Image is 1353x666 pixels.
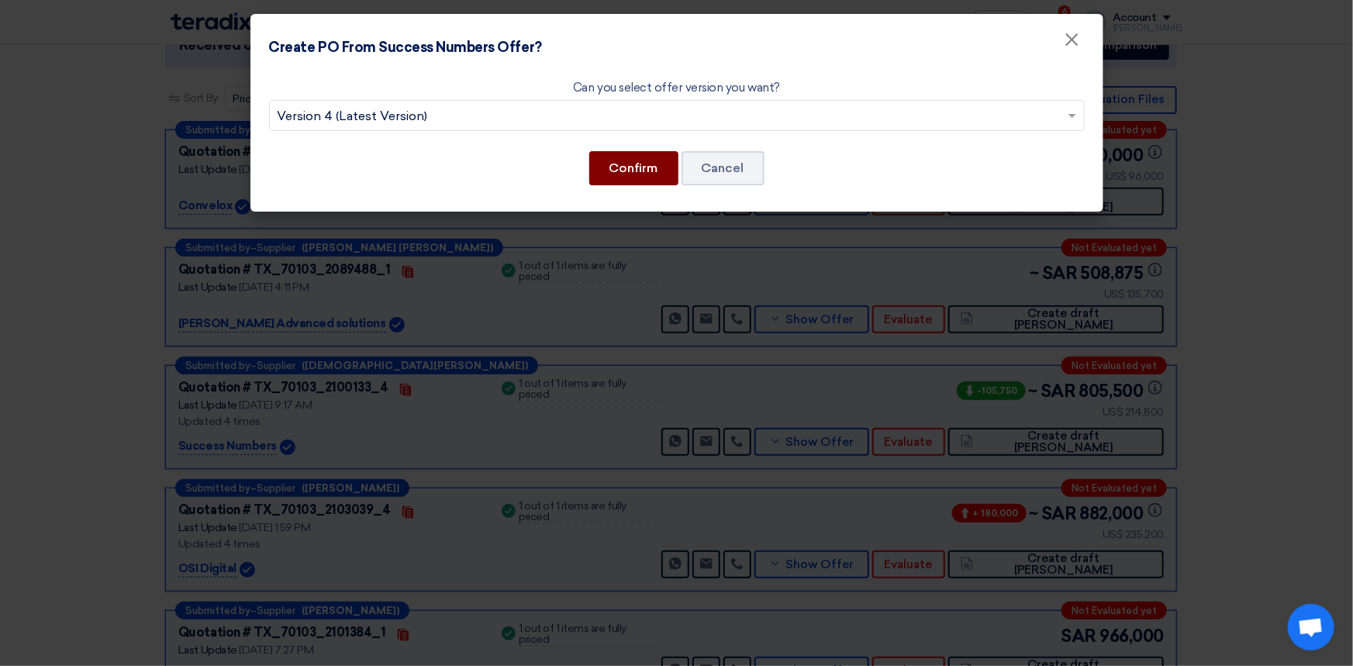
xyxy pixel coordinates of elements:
[1052,25,1092,56] button: Close
[269,37,542,58] h4: Create PO From Success Numbers Offer?
[573,79,780,97] label: Can you select offer version you want?
[1288,604,1334,650] a: Open chat
[1065,28,1080,59] span: ×
[682,151,765,185] button: Cancel
[589,151,678,185] button: Confirm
